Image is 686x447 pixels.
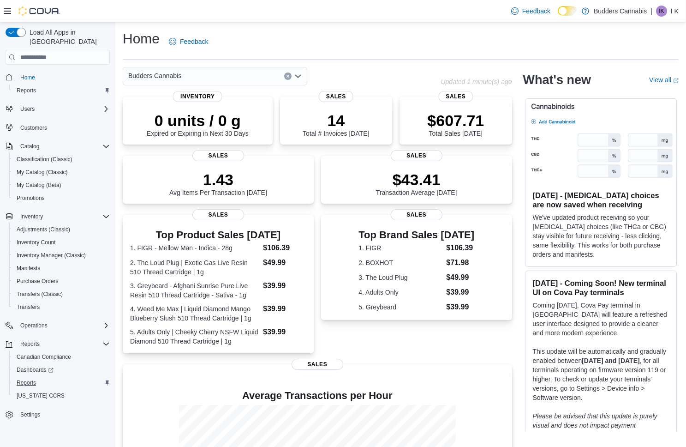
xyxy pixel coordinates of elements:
a: My Catalog (Classic) [13,167,72,178]
input: Dark Mode [558,6,577,16]
img: Cova [18,6,60,16]
button: Users [17,103,38,115]
span: Dashboards [13,364,110,375]
nav: Complex example [6,66,110,445]
p: 14 [303,111,369,130]
span: Feedback [180,37,208,46]
span: Load All Apps in [GEOGRAPHIC_DATA] [26,28,110,46]
button: Inventory Count [9,236,113,249]
div: Transaction Average [DATE] [376,170,457,196]
button: Adjustments (Classic) [9,223,113,236]
button: Catalog [17,141,43,152]
button: My Catalog (Beta) [9,179,113,192]
a: Dashboards [13,364,57,375]
span: Manifests [13,263,110,274]
p: Coming [DATE], Cova Pay terminal in [GEOGRAPHIC_DATA] will feature a refreshed user interface des... [533,301,669,338]
span: Sales [391,209,442,220]
span: [US_STATE] CCRS [17,392,65,399]
p: I K [671,6,679,17]
p: $607.71 [427,111,484,130]
span: Sales [391,150,442,161]
span: Operations [17,320,110,331]
button: Inventory [17,211,47,222]
a: Promotions [13,193,48,204]
button: Clear input [284,72,292,80]
span: Catalog [20,143,39,150]
div: Avg Items Per Transaction [DATE] [169,170,267,196]
a: Feedback [165,32,212,51]
dd: $39.99 [263,303,306,314]
button: Home [2,70,113,84]
button: Open list of options [294,72,302,80]
span: Reports [13,85,110,96]
button: Reports [17,338,43,350]
button: Classification (Classic) [9,153,113,166]
span: Feedback [522,6,550,16]
span: My Catalog (Beta) [13,180,110,191]
span: Promotions [17,194,45,202]
span: IK [659,6,664,17]
span: Transfers [17,303,40,311]
span: Catalog [17,141,110,152]
p: Updated 1 minute(s) ago [441,78,512,85]
button: Settings [2,408,113,421]
span: Reports [20,340,40,348]
span: Adjustments (Classic) [13,224,110,235]
span: Reports [17,379,36,387]
a: Customers [17,122,51,133]
button: Inventory Manager (Classic) [9,249,113,262]
span: Inventory Count [13,237,110,248]
em: Please be advised that this update is purely visual and does not impact payment functionality. [533,412,657,438]
p: This update will be automatically and gradually enabled between , for all terminals operating on ... [533,347,669,402]
div: Total Sales [DATE] [427,111,484,137]
dt: 3. Greybeard - Afghani Sunrise Pure Live Resin 510 Thread Cartridge - Sativa - 1g [130,281,259,300]
h3: [DATE] - [MEDICAL_DATA] choices are now saved when receiving [533,191,669,209]
button: Users [2,103,113,115]
div: Expired or Expiring in Next 30 Days [147,111,249,137]
dd: $71.98 [446,257,474,268]
a: My Catalog (Beta) [13,180,65,191]
div: Total # Invoices [DATE] [303,111,369,137]
dt: 4. Weed Me Max | Liquid Diamond Mango Blueberry Slush 510 Thread Cartridge | 1g [130,304,259,323]
span: Inventory Manager (Classic) [13,250,110,261]
span: Sales [192,209,244,220]
button: Inventory [2,210,113,223]
span: Transfers (Classic) [13,289,110,300]
dd: $49.99 [263,257,306,268]
span: Reports [17,338,110,350]
span: Sales [292,359,343,370]
span: Reports [13,377,110,388]
span: Transfers [13,302,110,313]
button: Operations [17,320,51,331]
span: Purchase Orders [17,278,59,285]
h2: What's new [523,72,591,87]
button: Purchase Orders [9,275,113,288]
span: Home [20,74,35,81]
span: Inventory [17,211,110,222]
a: Feedback [507,2,554,20]
dd: $106.39 [446,242,474,254]
strong: [DATE] and [DATE] [582,357,639,364]
h3: Top Product Sales [DATE] [130,230,306,241]
dt: 2. BOXHOT [358,258,442,267]
button: Canadian Compliance [9,350,113,363]
span: Sales [192,150,244,161]
span: Inventory Count [17,239,56,246]
svg: External link [673,78,679,84]
dd: $39.99 [263,326,306,338]
span: Classification (Classic) [13,154,110,165]
dd: $39.99 [446,287,474,298]
span: Manifests [17,265,40,272]
dt: 5. Greybeard [358,302,442,312]
a: Adjustments (Classic) [13,224,74,235]
h3: [DATE] - Coming Soon! New terminal UI on Cova Pay terminals [533,278,669,297]
span: Inventory [20,213,43,220]
dt: 5. Adults Only | Cheeky Cherry NSFW Liquid Diamond 510 Thread Cartridge | 1g [130,327,259,346]
a: Settings [17,409,44,420]
span: Purchase Orders [13,276,110,287]
button: Operations [2,319,113,332]
a: Manifests [13,263,44,274]
dd: $39.99 [446,302,474,313]
span: Sales [319,91,353,102]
